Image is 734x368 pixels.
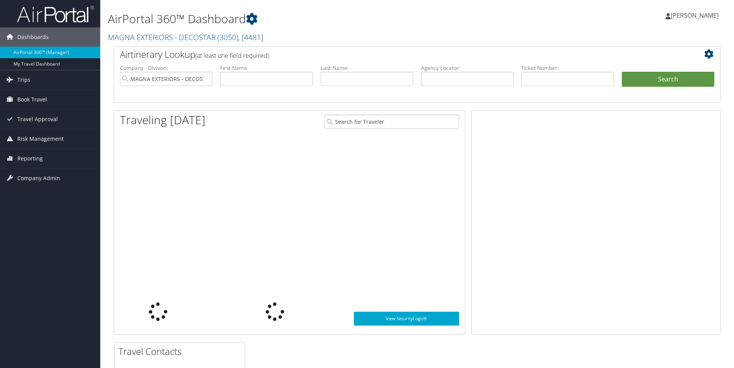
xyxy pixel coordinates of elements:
[325,115,459,129] input: Search for Traveler
[622,72,714,87] button: Search
[108,11,520,27] h1: AirPortal 360™ Dashboard
[521,64,614,72] label: Ticket Number:
[321,64,413,72] label: Last Name:
[17,110,58,129] span: Travel Approval
[118,345,245,358] h2: Travel Contacts
[17,149,43,168] span: Reporting
[217,32,238,42] span: ( 3050 )
[671,11,719,20] span: [PERSON_NAME]
[108,32,263,42] a: MAGNA EXTERIORS - DECOSTAR
[17,169,60,188] span: Company Admin
[665,4,726,27] a: [PERSON_NAME]
[120,64,212,72] label: Company - Division:
[17,5,94,23] img: airportal-logo.png
[120,48,664,61] h2: Airtinerary Lookup
[17,27,49,47] span: Dashboards
[17,70,30,89] span: Trips
[17,90,47,109] span: Book Travel
[220,64,313,72] label: First Name:
[195,51,269,60] span: (at least one field required)
[120,112,205,128] h1: Traveling [DATE]
[354,312,459,326] a: View SecurityLogic®
[421,64,513,72] label: Agency Locator:
[238,32,263,42] span: , [ 4481 ]
[17,129,64,149] span: Risk Management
